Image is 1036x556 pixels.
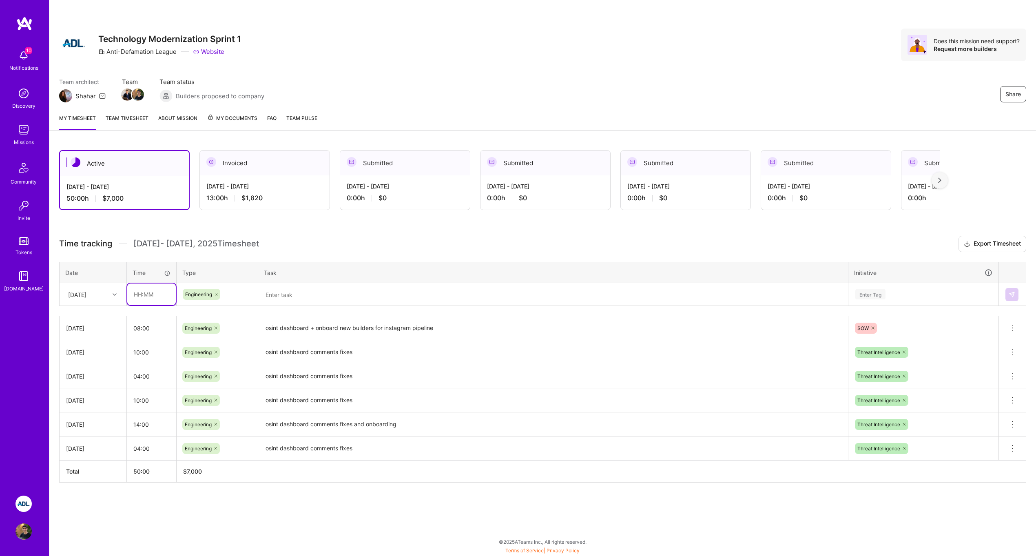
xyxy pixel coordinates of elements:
img: Active [71,157,80,167]
div: 13:00 h [206,194,323,202]
span: SOW [857,325,869,331]
div: [DATE] [66,420,120,429]
th: Type [177,262,258,283]
span: My Documents [207,114,257,123]
a: Team Member Avatar [122,88,133,102]
div: Community [11,177,37,186]
span: $ 7,000 [183,468,202,475]
input: HH:MM [127,317,176,339]
img: guide book [15,268,32,284]
span: Threat Intelligence [857,349,900,355]
span: Builders proposed to company [176,92,264,100]
div: [DATE] [66,396,120,405]
div: [DOMAIN_NAME] [4,284,44,293]
textarea: osint dashbaord comments fixes [259,341,847,363]
img: Team Member Avatar [132,89,144,101]
th: 50:00 [127,461,177,483]
span: Engineering [185,373,212,379]
div: © 2025 ATeams Inc., All rights reserved. [49,532,1036,552]
button: Export Timesheet [959,236,1026,252]
textarea: osint dashboard comments fixes [259,365,847,388]
span: $7,000 [102,194,124,203]
div: Invoiced [200,151,330,175]
span: | [505,547,580,554]
div: [DATE] [66,348,120,357]
input: HH:MM [127,341,176,363]
h3: Technology Modernization Sprint 1 [98,34,241,44]
img: Avatar [908,35,927,55]
i: icon Mail [99,93,106,99]
img: Invoiced [206,157,216,167]
a: About Mission [158,114,197,130]
div: [DATE] - [DATE] [627,182,744,191]
img: Builders proposed to company [159,89,173,102]
a: Website [193,47,224,56]
img: right [938,177,941,183]
textarea: osint dashboard comments fixes [259,389,847,412]
a: Team timesheet [106,114,148,130]
div: 0:00 h [627,194,744,202]
div: [DATE] - [DATE] [347,182,463,191]
div: Request more builders [934,45,1020,53]
button: Share [1000,86,1026,102]
span: Engineering [185,291,212,297]
div: Submitted [901,151,1031,175]
span: $0 [659,194,667,202]
div: [DATE] - [DATE] [768,182,884,191]
div: [DATE] - [DATE] [908,182,1025,191]
a: Privacy Policy [547,547,580,554]
div: [DATE] - [DATE] [66,182,182,191]
i: icon Download [964,240,970,248]
span: Team status [159,78,264,86]
img: User Avatar [15,523,32,540]
div: [DATE] [66,324,120,332]
img: Team Architect [59,89,72,102]
img: ADL: Technology Modernization Sprint 1 [15,496,32,512]
a: User Avatar [13,523,34,540]
textarea: osint dashboard comments fixes [259,437,847,460]
th: Total [60,461,127,483]
div: Submitted [761,151,891,175]
img: bell [15,47,32,64]
div: Submitted [340,151,470,175]
textarea: osint dashboard + onboard new builders for instagram pipeline [259,317,847,339]
div: 0:00 h [487,194,604,202]
img: logo [16,16,33,31]
div: 0:00 h [908,194,1025,202]
span: Team architect [59,78,106,86]
div: Time [133,268,170,277]
input: HH:MM [127,438,176,459]
input: HH:MM [127,390,176,411]
a: My timesheet [59,114,96,130]
div: Invite [18,214,30,222]
img: Company Logo [59,29,89,58]
div: [DATE] - [DATE] [487,182,604,191]
img: Team Member Avatar [121,89,133,101]
div: Anti-Defamation League [98,47,177,56]
span: Engineering [185,325,212,331]
span: Threat Intelligence [857,421,900,428]
img: Submitted [768,157,777,167]
img: tokens [19,237,29,245]
span: Share [1005,90,1021,98]
div: Shahar [75,92,96,100]
input: HH:MM [127,284,176,305]
span: Engineering [185,349,212,355]
img: Submit [1009,291,1015,298]
img: Submitted [347,157,356,167]
div: Submitted [480,151,610,175]
span: Time tracking [59,239,112,249]
i: icon Chevron [113,292,117,297]
span: Team Pulse [286,115,317,121]
div: [DATE] - [DATE] [206,182,323,191]
a: Team Member Avatar [133,88,143,102]
div: 0:00 h [768,194,884,202]
span: Team [122,78,143,86]
img: Invite [15,197,32,214]
div: 50:00 h [66,194,182,203]
span: Engineering [185,421,212,428]
span: Engineering [185,445,212,452]
div: [DATE] [68,290,86,299]
a: ADL: Technology Modernization Sprint 1 [13,496,34,512]
div: [DATE] [66,444,120,453]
